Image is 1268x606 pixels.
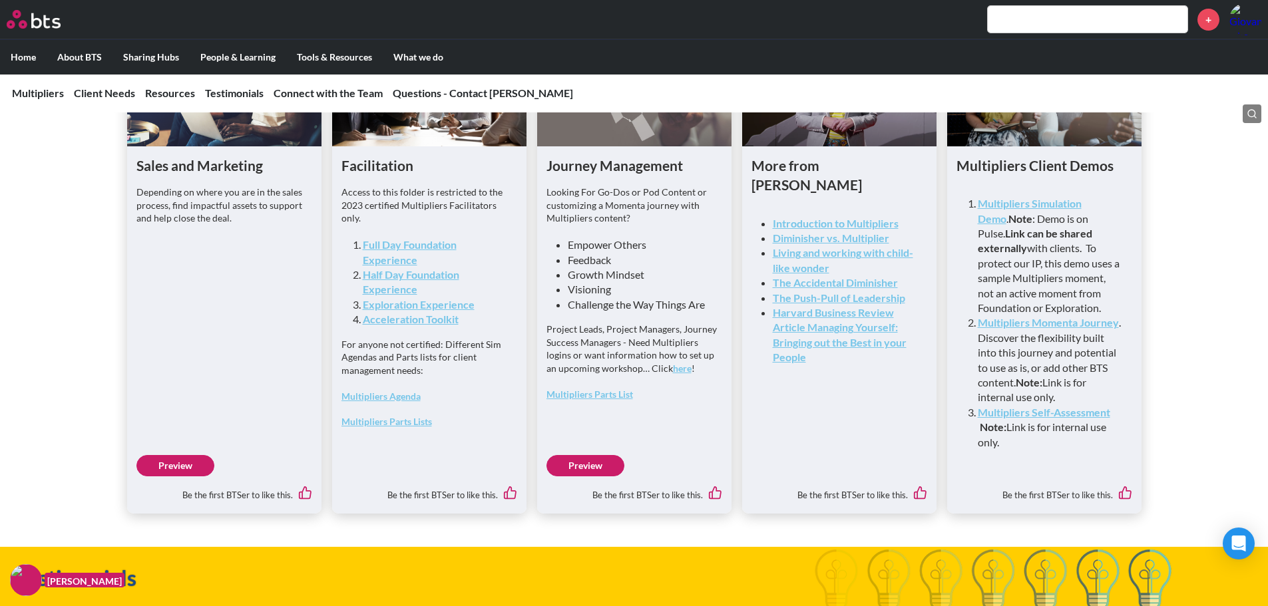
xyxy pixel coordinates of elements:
[7,10,61,29] img: BTS Logo
[978,315,1122,404] li: . Discover the flexibility built into this journey and potential to use as is, or add other BTS c...
[568,282,712,297] li: Visioning
[956,156,1132,175] h1: Multipliers Client Demos
[673,363,692,374] a: here
[546,455,624,476] a: Preview
[363,313,459,325] a: Acceleration Toolkit
[978,316,1119,329] a: Multipliers Momenta Journey
[980,420,1006,433] strong: Note:
[1016,376,1042,388] strong: Note:
[978,405,1122,450] li: Link is for internal use only.
[568,267,712,282] li: Growth Mindset
[546,323,722,375] p: Project Leads, Project Managers, Journey Success Managers - Need Multipliers logins or want infor...
[341,156,517,175] h1: Facilitation
[17,563,881,593] h1: Testimonials
[341,390,421,402] a: Multipliers Agenda
[1229,3,1261,35] img: Giovanna Liberali
[205,86,264,99] a: Testimonials
[136,476,312,504] div: Be the first BTSer to like this.
[568,253,712,267] li: Feedback
[383,40,454,75] label: What we do
[751,156,927,195] h1: More from [PERSON_NAME]
[978,196,1122,315] li: . : Demo is on Pulse. with clients. To protect our IP, this demo uses a sample Multipliers moment...
[978,406,1110,418] a: Multipliers Self-Assessment
[546,476,722,504] div: Be the first BTSer to like this.
[363,298,475,311] a: Exploration Experience
[546,156,722,175] h1: Journey Management
[393,86,573,99] a: Questions - Contact [PERSON_NAME]
[274,86,383,99] a: Connect with the Team
[10,564,42,596] img: F
[956,476,1132,504] div: Be the first BTSer to like this.
[773,217,899,229] a: Introduction to Multipliers
[341,416,432,427] a: Multipliers Parts Lists
[773,276,898,289] a: The Accidental Diminisher
[546,186,722,225] p: Looking For Go-Dos or Pod Content or customizing a Momenta journey with Multipliers content?
[568,237,712,252] li: Empower Others
[7,10,85,29] a: Go home
[136,186,312,225] p: Depending on where you are in the sales process, find impactful assets to support and help close ...
[1229,3,1261,35] a: Profile
[12,86,64,99] a: Multipliers
[136,455,214,476] a: Preview
[341,338,517,377] p: For anyone not certified: Different Sim Agendas and Parts lists for client management needs:
[74,86,135,99] a: Client Needs
[773,306,907,363] a: Harvard Business Review Article Managing Yourself: Bringing out the Best in your People
[45,573,124,588] figcaption: [PERSON_NAME]
[546,388,633,400] a: Multipliers Parts List
[773,246,913,273] a: Living and working with child-like wonder
[136,156,312,175] h1: Sales and Marketing
[112,40,190,75] label: Sharing Hubs
[978,197,1082,224] a: Multipliers Simulation Demo
[145,86,195,99] a: Resources
[286,40,383,75] label: Tools & Resources
[568,297,712,312] li: Challenge the Way Things Are
[47,40,112,75] label: About BTS
[978,227,1092,254] strong: Link can be shared externally
[190,40,286,75] label: People & Learning
[1197,9,1219,31] a: +
[1008,212,1032,225] strong: Note
[363,268,459,295] a: Half Day Foundation Experience
[341,186,517,225] p: Access to this folder is restricted to the 2023 certified Multipliers Facilitators only.
[1223,528,1255,559] div: Open Intercom Messenger
[773,231,889,244] a: Diminisher vs. Multiplier
[363,238,457,265] a: Full Day Foundation Experience
[751,476,927,504] div: Be the first BTSer to like this.
[341,476,517,504] div: Be the first BTSer to like this.
[773,291,905,304] a: The Push-Pull of Leadership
